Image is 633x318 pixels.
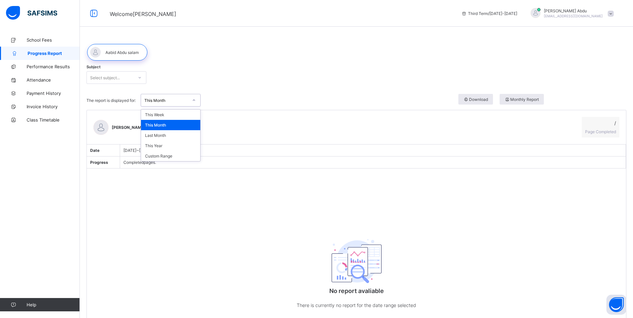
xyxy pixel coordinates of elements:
span: [DATE] ~ [DATE] [123,148,152,153]
div: This Month [141,120,200,130]
span: / [585,120,616,126]
span: [EMAIL_ADDRESS][DOMAIN_NAME] [544,14,603,18]
span: Help [27,302,79,307]
span: session/term information [461,11,517,16]
span: Class Timetable [27,117,80,123]
span: Performance Results [27,64,80,69]
img: classEmptyState.7d4ec5dc6d57f4e1adfd249b62c1c528.svg [332,239,382,283]
span: Progress Report [28,51,80,56]
span: School Fees [27,37,80,43]
span: [PERSON_NAME] Abdu [544,8,603,13]
span: Subject [86,65,100,69]
span: Monthly Report [505,97,539,102]
button: Open asap [606,295,626,315]
p: No report avaliable [290,287,423,294]
div: This Week [141,110,200,120]
p: There is currently no report for the date range selected [290,301,423,309]
span: Progress [90,160,108,165]
span: Completed pages. [123,160,156,165]
div: FasyAbdu [524,8,617,19]
div: Select subject... [90,71,120,84]
span: [PERSON_NAME] [112,125,145,130]
div: This Month [144,98,188,103]
div: Custom Range [141,151,200,161]
a: Monthly Report [500,94,626,107]
span: Attendance [27,77,80,83]
span: Payment History [27,91,80,96]
span: Page Completed [585,129,616,134]
span: Download [463,97,488,102]
img: safsims [6,6,57,20]
span: Welcome [PERSON_NAME] [110,11,176,17]
span: Date [90,148,99,153]
span: The report is displayed for: [86,98,136,103]
div: This Year [141,141,200,151]
span: Invoice History [27,104,80,109]
div: Last Month [141,130,200,141]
